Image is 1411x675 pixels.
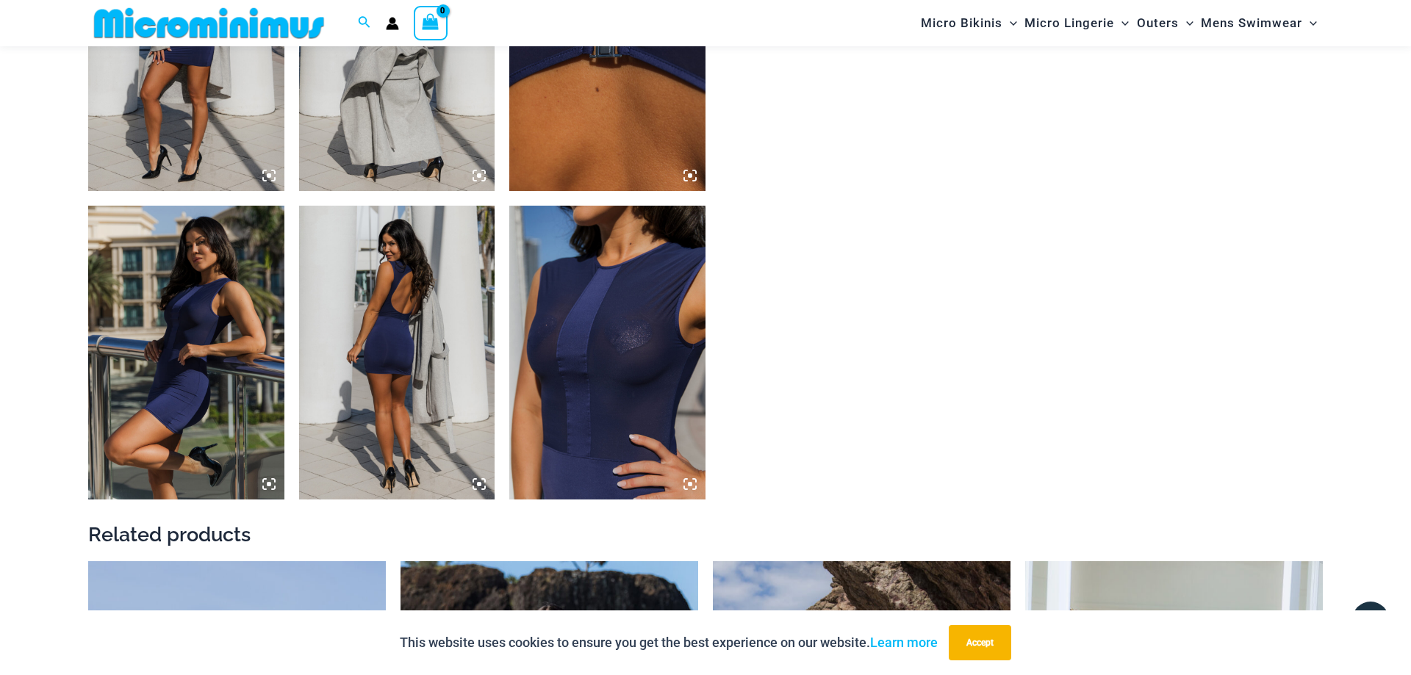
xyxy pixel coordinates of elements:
a: View Shopping Cart, empty [414,6,448,40]
span: Micro Bikinis [921,4,1002,42]
a: OutersMenu ToggleMenu Toggle [1133,4,1197,42]
nav: Site Navigation [915,2,1323,44]
img: Desire Me Navy 5192 Dress [88,206,284,499]
img: Desire Me Navy 5192 Dress [299,206,495,499]
h2: Related products [88,521,1323,547]
span: Outers [1137,4,1179,42]
span: Micro Lingerie [1024,4,1114,42]
a: Micro LingerieMenu ToggleMenu Toggle [1021,4,1132,42]
a: Learn more [870,635,938,650]
button: Accept [949,625,1011,660]
img: Desire Me Navy 5192 Dress [509,206,705,499]
span: Menu Toggle [1114,4,1129,42]
a: Mens SwimwearMenu ToggleMenu Toggle [1197,4,1321,42]
img: MM SHOP LOGO FLAT [88,7,330,40]
a: Micro BikinisMenu ToggleMenu Toggle [917,4,1021,42]
span: Mens Swimwear [1201,4,1302,42]
p: This website uses cookies to ensure you get the best experience on our website. [400,632,938,654]
a: Account icon link [386,17,399,30]
a: Search icon link [358,14,371,32]
span: Menu Toggle [1002,4,1017,42]
span: Menu Toggle [1179,4,1193,42]
span: Menu Toggle [1302,4,1317,42]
